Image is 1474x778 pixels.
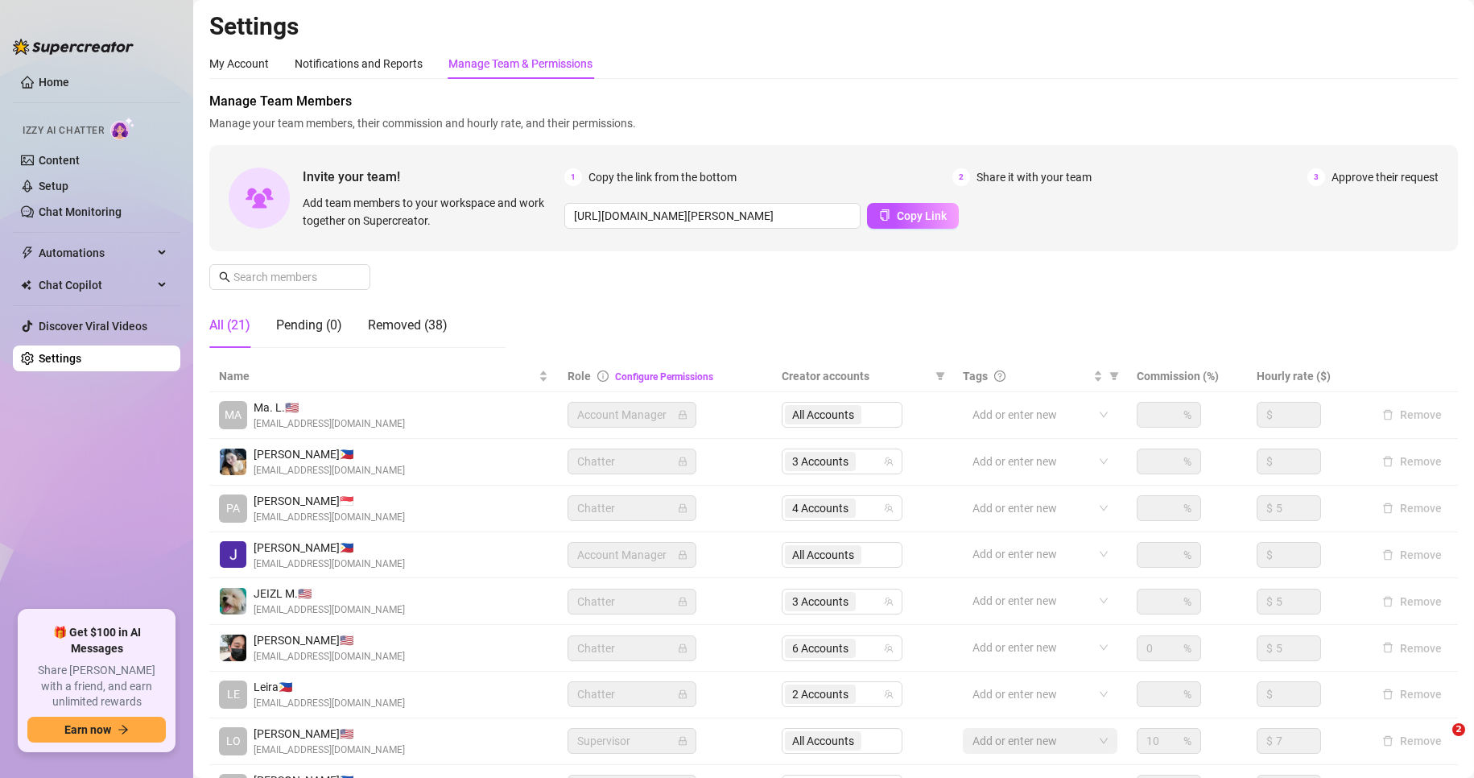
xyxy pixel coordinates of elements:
span: Chatter [577,449,687,474]
span: Tags [963,367,988,385]
span: [EMAIL_ADDRESS][DOMAIN_NAME] [254,602,405,618]
button: Remove [1376,405,1448,424]
img: logo-BBDzfeDw.svg [13,39,134,55]
button: Remove [1376,685,1448,704]
a: Configure Permissions [615,371,713,383]
img: AI Chatter [110,117,135,140]
span: Account Manager [577,403,687,427]
span: team [884,597,894,606]
span: thunderbolt [21,246,34,259]
span: LE [227,685,240,703]
th: Commission (%) [1127,361,1246,392]
span: LO [226,732,241,750]
span: [PERSON_NAME] 🇺🇸 [254,725,405,743]
div: All (21) [209,316,250,335]
span: [EMAIL_ADDRESS][DOMAIN_NAME] [254,743,405,758]
span: [PERSON_NAME] 🇵🇭 [254,539,405,557]
span: arrow-right [118,724,129,735]
span: filter [935,371,945,381]
button: Remove [1376,545,1448,565]
span: Chatter [577,636,687,660]
span: Add team members to your workspace and work together on Supercreator. [303,194,558,230]
span: Name [219,367,535,385]
span: Share it with your team [976,168,1092,186]
span: [EMAIL_ADDRESS][DOMAIN_NAME] [254,463,405,478]
button: Copy Link [867,203,959,229]
span: 2 Accounts [785,685,856,704]
span: lock [678,644,687,653]
span: Earn now [64,723,111,736]
span: [PERSON_NAME] 🇵🇭 [254,445,405,463]
div: Notifications and Reports [295,55,423,72]
span: [EMAIL_ADDRESS][DOMAIN_NAME] [254,416,405,432]
img: John Lhester [220,541,246,568]
span: team [884,644,894,653]
span: search [219,271,230,283]
button: Remove [1376,639,1448,658]
span: 3 [1307,168,1325,186]
span: Chat Copilot [39,272,153,298]
span: PA [226,499,240,517]
span: copy [879,209,890,221]
span: filter [932,364,948,388]
span: [EMAIL_ADDRESS][DOMAIN_NAME] [254,649,405,664]
a: Discover Viral Videos [39,320,147,333]
img: JEIZL MALLARI [220,588,246,615]
span: 3 Accounts [785,452,856,471]
span: 3 Accounts [792,453,848,470]
div: Removed (38) [368,316,448,335]
h2: Settings [209,11,1458,42]
button: Remove [1376,499,1448,518]
div: My Account [209,55,269,72]
img: john kenneth santillan [220,635,246,661]
span: lock [678,689,687,699]
div: Pending (0) [276,316,342,335]
button: Remove [1376,592,1448,611]
th: Name [209,361,558,392]
span: 4 Accounts [785,499,856,518]
span: [EMAIL_ADDRESS][DOMAIN_NAME] [254,696,405,711]
span: team [884,457,894,466]
button: Earn nowarrow-right [27,717,166,743]
span: lock [678,597,687,606]
button: Remove [1376,452,1448,471]
a: Content [39,154,80,167]
span: Approve their request [1332,168,1439,186]
span: lock [678,550,687,560]
span: team [884,689,894,699]
a: Home [39,76,69,89]
span: [PERSON_NAME] 🇸🇬 [254,492,405,510]
span: team [884,503,894,513]
span: 3 Accounts [792,593,848,610]
span: Leira 🇵🇭 [254,678,405,696]
span: 6 Accounts [792,639,848,657]
span: Manage Team Members [209,92,1458,111]
span: 2 [952,168,970,186]
span: Chatter [577,590,687,614]
a: Settings [39,352,81,365]
span: 3 Accounts [785,592,856,611]
span: 2 Accounts [792,685,848,703]
span: filter [1106,364,1122,388]
span: Copy the link from the bottom [588,168,737,186]
span: Chatter [577,682,687,706]
span: Chatter [577,496,687,520]
span: lock [678,457,687,466]
span: Share [PERSON_NAME] with a friend, and earn unlimited rewards [27,663,166,710]
span: 4 Accounts [792,499,848,517]
span: Account Manager [577,543,687,567]
span: Creator accounts [782,367,929,385]
span: Invite your team! [303,167,564,187]
a: Chat Monitoring [39,205,122,218]
span: [EMAIL_ADDRESS][DOMAIN_NAME] [254,557,405,572]
span: MA [225,406,242,424]
img: Chat Copilot [21,279,31,291]
button: Remove [1376,731,1448,751]
span: 🎁 Get $100 in AI Messages [27,625,166,656]
img: Sheina Gorriceta [220,449,246,475]
span: lock [678,410,687,420]
iframe: Intercom live chat [1419,723,1458,762]
span: JEIZL M. 🇺🇸 [254,585,405,602]
span: 2 [1452,723,1465,736]
span: Copy Link [897,209,947,222]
